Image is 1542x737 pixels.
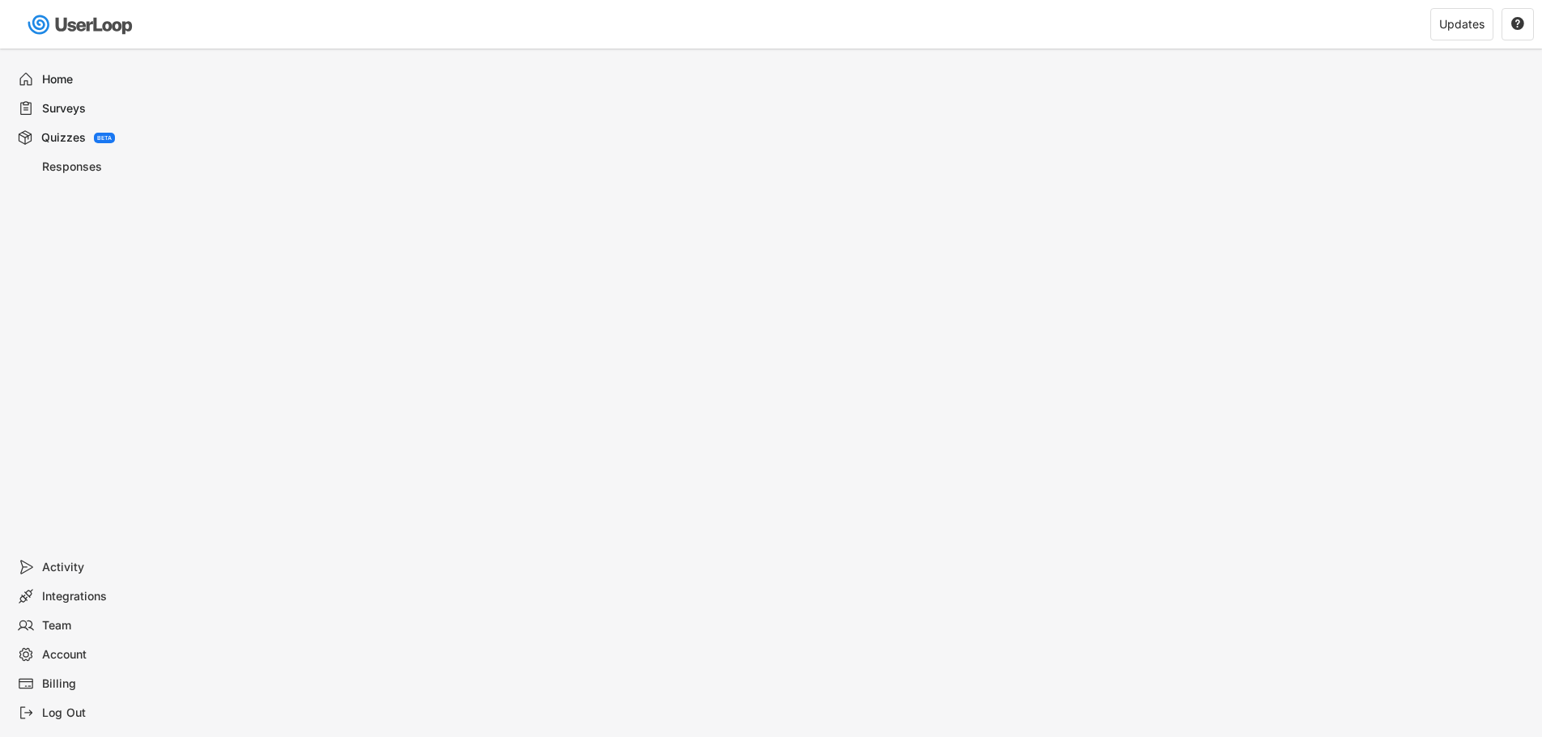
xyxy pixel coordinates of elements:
div: Updates [1439,19,1485,30]
div: BETA [97,135,112,141]
div: Integrations [42,589,149,604]
button:  [1510,17,1525,32]
div: Log Out [42,705,149,721]
div: Billing [42,676,149,692]
div: Activity [42,560,149,575]
div: Account [42,647,149,663]
div: Surveys [42,101,149,116]
div: Home [42,72,149,87]
div: Responses [42,159,149,175]
div: Quizzes [41,130,86,146]
img: userloop-logo-01.svg [24,8,138,41]
text:  [1511,16,1524,31]
div: Team [42,618,149,633]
